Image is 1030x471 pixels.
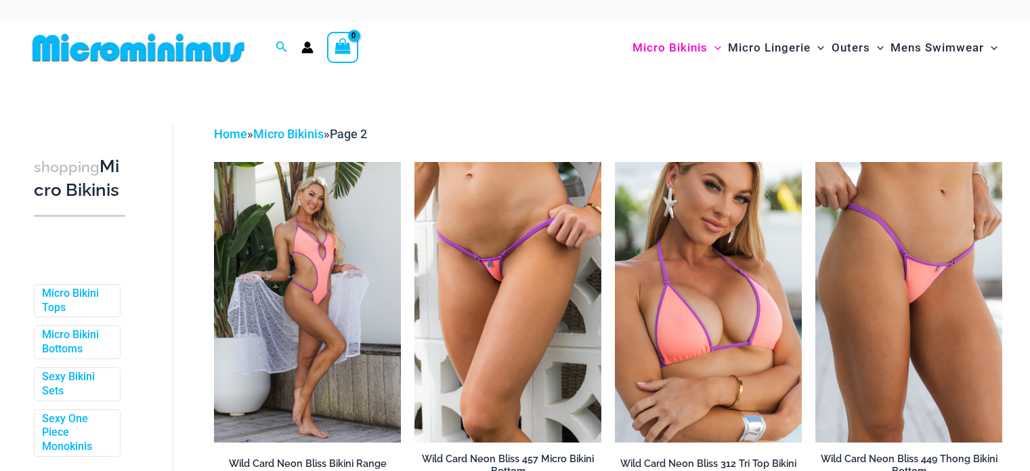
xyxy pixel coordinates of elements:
span: Menu Toggle [870,30,884,65]
img: Wild Card Neon Bliss 312 Top 457 Micro 04 [414,162,601,443]
a: OutersMenu ToggleMenu Toggle [828,27,887,68]
a: Search icon link [276,39,288,56]
span: Micro Bikinis [632,30,708,65]
img: MM SHOP LOGO FLAT [27,33,250,63]
span: Menu Toggle [708,30,721,65]
nav: Site Navigation [627,25,1003,70]
a: Wild Card Neon Bliss 449 Thong 01Wild Card Neon Bliss 449 Thong 02Wild Card Neon Bliss 449 Thong 02 [815,162,1002,443]
img: Wild Card Neon Bliss 312 Top 03 [615,162,802,443]
a: Micro LingerieMenu ToggleMenu Toggle [725,27,828,68]
h2: Wild Card Neon Bliss 312 Tri Top Bikini [615,457,802,470]
span: Mens Swimwear [890,30,984,65]
a: Wild Card Neon Bliss 312 Top 03Wild Card Neon Bliss 312 Top 457 Micro 02Wild Card Neon Bliss 312 ... [615,162,802,443]
span: » » [214,127,367,141]
a: Account icon link [301,41,314,54]
h2: Wild Card Neon Bliss Bikini Range [214,457,401,470]
a: Sexy One Piece Monokinis [42,412,110,454]
span: Outers [832,30,870,65]
a: Mens SwimwearMenu ToggleMenu Toggle [887,27,1001,68]
a: Micro BikinisMenu ToggleMenu Toggle [629,27,725,68]
a: Sexy Bikini Sets [42,370,110,398]
span: Page 2 [330,127,367,141]
h3: Micro Bikinis [34,155,125,202]
a: Micro Bikinis [253,127,324,141]
a: Wild Card Neon Bliss 312 Top 457 Micro 04Wild Card Neon Bliss 312 Top 457 Micro 05Wild Card Neon ... [414,162,601,443]
span: Micro Lingerie [728,30,811,65]
span: Menu Toggle [984,30,997,65]
a: Home [214,127,247,141]
a: View Shopping Cart, empty [327,32,358,63]
a: Micro Bikini Tops [42,287,110,315]
img: Wild Card Neon Bliss 312 Top 01 [214,162,401,443]
span: shopping [34,159,100,176]
a: Micro Bikini Bottoms [42,328,110,356]
img: Wild Card Neon Bliss 449 Thong 01 [815,162,1002,443]
span: Menu Toggle [811,30,824,65]
a: Wild Card Neon Bliss 312 Top 01Wild Card Neon Bliss 819 One Piece St Martin 5996 Sarong 04Wild Ca... [214,162,401,443]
